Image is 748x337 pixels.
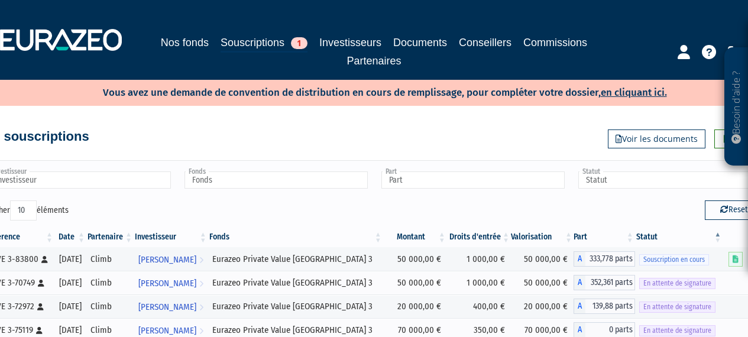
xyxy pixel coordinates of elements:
[38,280,44,287] i: [Français] Personne physique
[221,34,307,53] a: Souscriptions1
[199,273,203,294] i: Voir l'investisseur
[574,299,635,314] div: A - Eurazeo Private Value Europe 3
[291,37,307,49] span: 1
[69,83,667,100] p: Vous avez une demande de convention de distribution en cours de remplissage, pour compléter votre...
[574,275,635,290] div: A - Eurazeo Private Value Europe 3
[41,256,48,263] i: [Français] Personne physique
[511,227,574,247] th: Valorisation: activer pour trier la colonne par ordre croissant
[59,324,82,336] div: [DATE]
[134,271,208,294] a: [PERSON_NAME]
[212,277,379,289] div: Eurazeo Private Value [GEOGRAPHIC_DATA] 3
[212,300,379,313] div: Eurazeo Private Value [GEOGRAPHIC_DATA] 3
[635,227,723,247] th: Statut : activer pour trier la colonne par ordre d&eacute;croissant
[59,253,82,265] div: [DATE]
[639,254,709,265] span: Souscription en cours
[138,296,196,318] span: [PERSON_NAME]
[54,227,86,247] th: Date: activer pour trier la colonne par ordre croissant
[447,294,511,318] td: 400,00 €
[639,325,715,336] span: En attente de signature
[319,34,381,51] a: Investisseurs
[447,227,511,247] th: Droits d'entrée: activer pour trier la colonne par ordre croissant
[383,271,447,294] td: 50 000,00 €
[511,247,574,271] td: 50 000,00 €
[208,227,383,247] th: Fonds: activer pour trier la colonne par ordre croissant
[199,249,203,271] i: Voir l'investisseur
[134,227,208,247] th: Investisseur: activer pour trier la colonne par ordre croissant
[134,247,208,271] a: [PERSON_NAME]
[585,251,635,267] span: 333,778 parts
[730,54,743,160] p: Besoin d'aide ?
[459,34,511,51] a: Conseillers
[138,249,196,271] span: [PERSON_NAME]
[383,227,447,247] th: Montant: activer pour trier la colonne par ordre croissant
[86,247,134,271] td: Climb
[447,271,511,294] td: 1 000,00 €
[199,296,203,318] i: Voir l'investisseur
[36,327,43,334] i: [Français] Personne physique
[608,129,705,148] a: Voir les documents
[134,294,208,318] a: [PERSON_NAME]
[212,253,379,265] div: Eurazeo Private Value [GEOGRAPHIC_DATA] 3
[574,227,635,247] th: Part: activer pour trier la colonne par ordre croissant
[523,34,587,51] a: Commissions
[574,275,585,290] span: A
[574,299,585,314] span: A
[138,273,196,294] span: [PERSON_NAME]
[37,303,44,310] i: [Français] Personne physique
[639,278,715,289] span: En attente de signature
[393,34,447,51] a: Documents
[511,294,574,318] td: 20 000,00 €
[10,200,37,221] select: Afficheréléments
[212,324,379,336] div: Eurazeo Private Value [GEOGRAPHIC_DATA] 3
[86,271,134,294] td: Climb
[447,247,511,271] td: 1 000,00 €
[161,34,209,51] a: Nos fonds
[574,251,585,267] span: A
[585,275,635,290] span: 352,361 parts
[347,53,401,69] a: Partenaires
[86,294,134,318] td: Climb
[639,302,715,313] span: En attente de signature
[585,299,635,314] span: 139,88 parts
[59,300,82,313] div: [DATE]
[383,247,447,271] td: 50 000,00 €
[574,251,635,267] div: A - Eurazeo Private Value Europe 3
[383,294,447,318] td: 20 000,00 €
[86,227,134,247] th: Partenaire: activer pour trier la colonne par ordre croissant
[601,86,667,99] a: en cliquant ici.
[59,277,82,289] div: [DATE]
[511,271,574,294] td: 50 000,00 €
